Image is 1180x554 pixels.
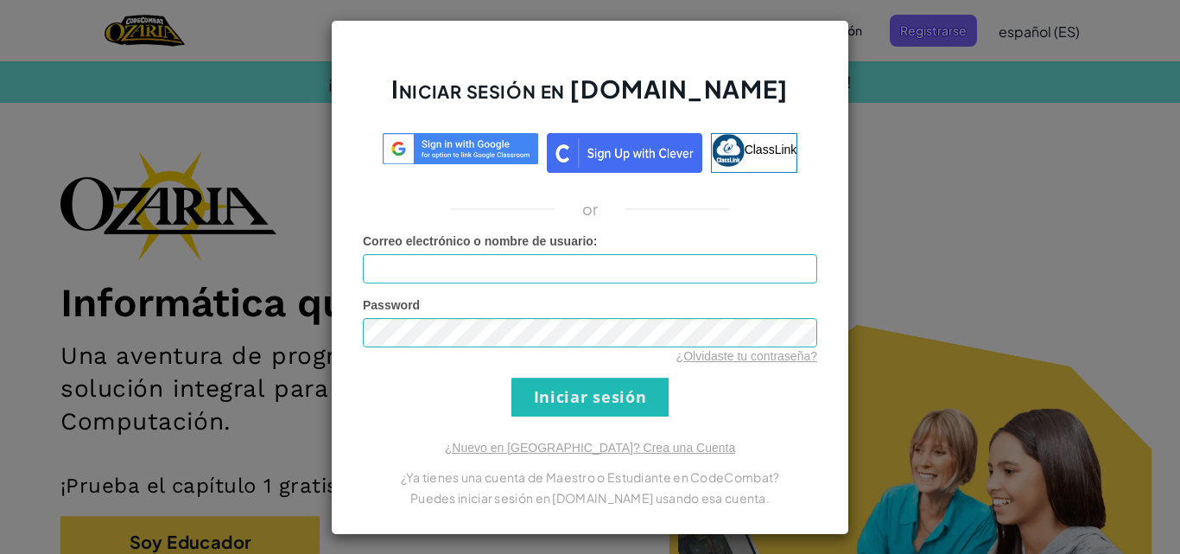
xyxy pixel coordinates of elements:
img: log-in-google-sso.svg [383,133,538,165]
h2: Iniciar sesión en [DOMAIN_NAME] [363,73,817,123]
img: classlink-logo-small.png [712,134,745,167]
span: ClassLink [745,142,797,156]
input: Iniciar sesión [511,378,669,417]
label: : [363,232,598,250]
img: clever_sso_button@2x.png [547,133,702,173]
p: or [582,199,599,220]
span: Correo electrónico o nombre de usuario [363,234,593,248]
a: ¿Olvidaste tu contraseña? [676,349,817,363]
span: Password [363,298,420,312]
a: ¿Nuevo en [GEOGRAPHIC_DATA]? Crea una Cuenta [445,441,735,455]
p: Puedes iniciar sesión en [DOMAIN_NAME] usando esa cuenta. [363,487,817,508]
p: ¿Ya tienes una cuenta de Maestro o Estudiante en CodeCombat? [363,467,817,487]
